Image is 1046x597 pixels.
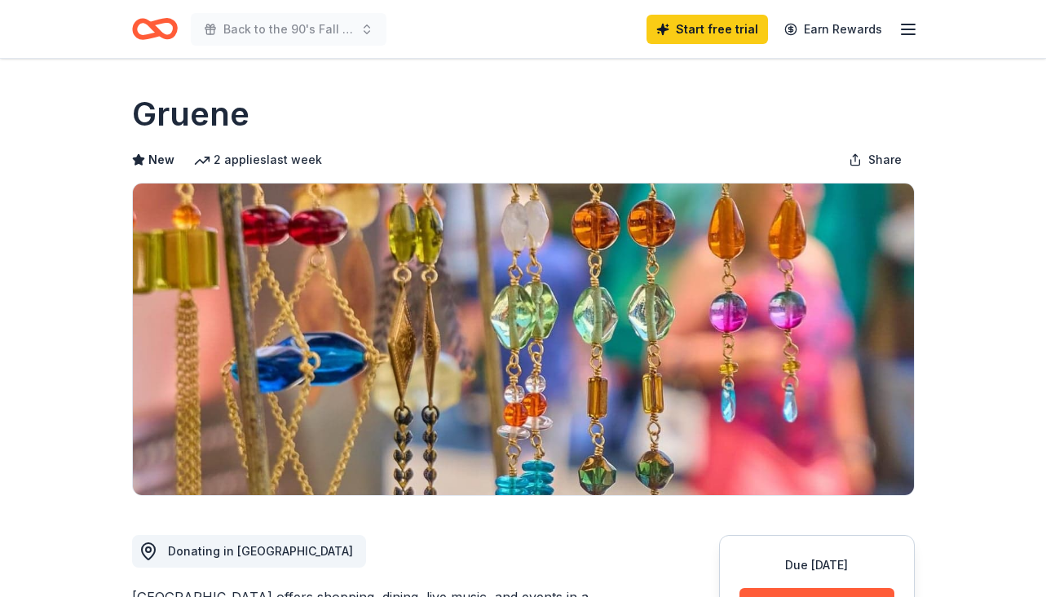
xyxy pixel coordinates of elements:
a: Earn Rewards [775,15,892,44]
img: Image for Gruene [133,184,914,495]
button: Share [836,144,915,176]
span: Back to the 90's Fall Festival [223,20,354,39]
div: Due [DATE] [739,555,894,575]
a: Home [132,10,178,48]
h1: Gruene [132,91,249,137]
a: Start free trial [647,15,768,44]
button: Back to the 90's Fall Festival [191,13,386,46]
div: 2 applies last week [194,150,322,170]
span: Share [868,150,902,170]
span: New [148,150,174,170]
span: Donating in [GEOGRAPHIC_DATA] [168,544,353,558]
